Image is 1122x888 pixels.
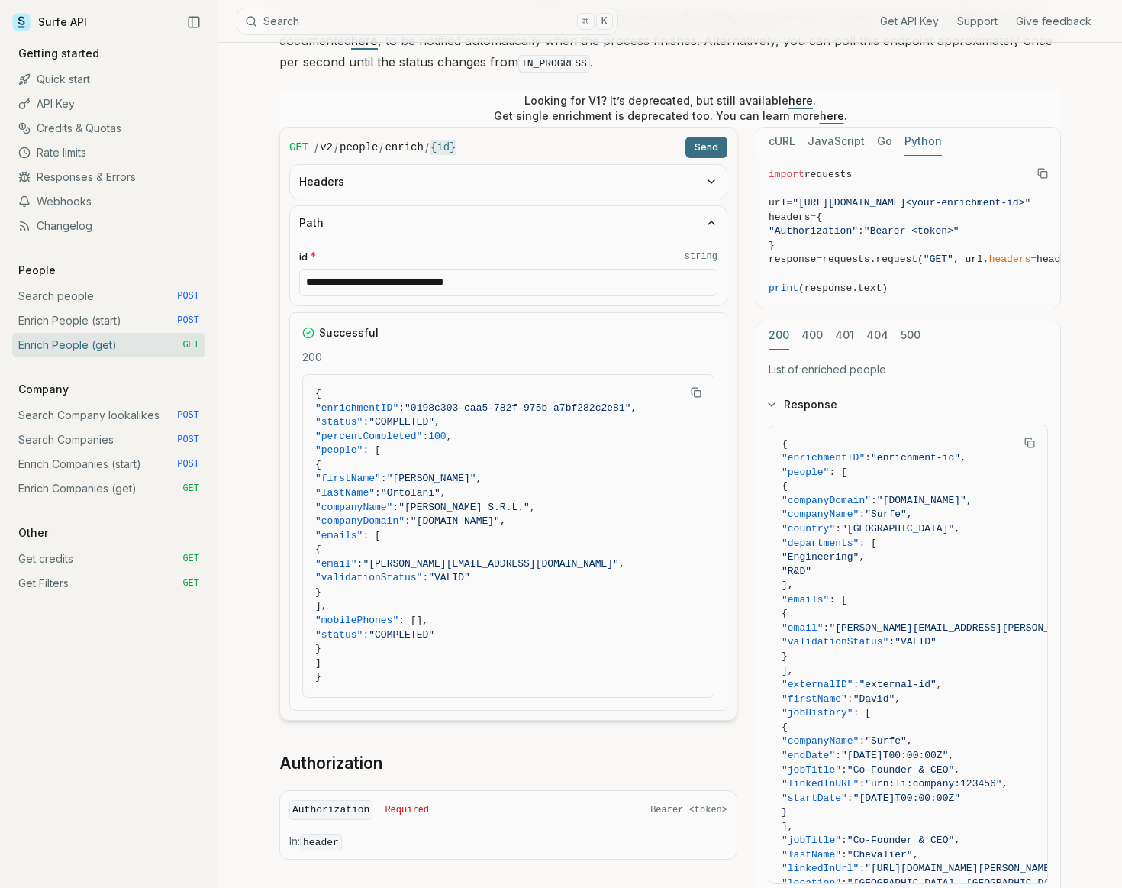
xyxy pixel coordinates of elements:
span: , [907,509,913,520]
span: : [859,778,865,790]
span: "endDate" [782,750,835,761]
span: GET [289,140,308,155]
span: : [847,693,853,705]
span: : [ [829,594,846,605]
span: "status" [315,629,363,641]
a: Responses & Errors [12,165,205,189]
button: Path [290,206,727,240]
span: } [782,806,788,818]
span: "emails" [315,530,363,541]
span: : [871,495,877,506]
span: , [440,487,447,499]
span: : [ [859,538,876,549]
span: "[DATE]T00:00:00Z" [853,793,960,804]
span: } [315,586,321,598]
span: "linkedInURL" [782,778,859,790]
span: : [363,416,369,428]
span: "GET" [924,253,953,265]
span: : [422,431,428,442]
a: Enrich Companies (get) GET [12,476,205,501]
span: POST [177,458,199,470]
span: import [769,169,804,180]
span: : [381,473,387,484]
p: People [12,263,62,278]
button: Copy Text [1031,162,1054,185]
button: Python [904,128,942,156]
span: "Surfe" [865,509,907,520]
button: 401 [835,321,854,350]
span: : [865,452,871,463]
a: Support [957,14,998,29]
span: , [447,431,453,442]
a: here [788,94,813,107]
a: Changelog [12,214,205,238]
span: "R&D" [782,566,811,577]
button: 500 [901,321,920,350]
span: : [835,523,841,534]
span: "Surfe" [865,735,907,747]
span: : [841,849,847,861]
span: "David" [853,693,895,705]
span: "email" [315,558,357,570]
code: header [300,834,342,851]
span: = [811,212,817,223]
code: people [340,140,378,155]
span: "country" [782,523,835,534]
span: "[URL][DOMAIN_NAME]<your-enrichment-id>" [792,197,1030,208]
a: Search people POST [12,284,205,308]
span: "enrichment-id" [871,452,960,463]
span: "urn:li:company:123456" [865,778,1001,790]
span: Bearer <token> [650,804,727,816]
span: print [769,283,798,294]
span: Required [385,804,429,816]
span: headers [769,212,811,223]
span: : [859,735,865,747]
span: } [782,651,788,662]
span: response [769,253,816,265]
span: / [379,140,383,155]
span: : [859,863,865,874]
p: In: [289,834,727,851]
span: headers) [1037,253,1084,265]
span: "external-id" [859,679,936,690]
span: (response.text) [798,283,888,294]
span: { [315,388,321,399]
span: "lastName" [315,487,375,499]
span: , [954,764,960,776]
span: "[DOMAIN_NAME]" [877,495,966,506]
span: "companyDomain" [782,495,871,506]
span: : [824,622,830,634]
span: GET [182,577,199,589]
a: Give feedback [1016,14,1091,29]
a: Authorization [279,753,382,774]
a: Get Filters GET [12,571,205,596]
span: "companyName" [315,502,392,513]
span: / [334,140,338,155]
a: Enrich People (get) GET [12,333,205,357]
span: "firstName" [315,473,381,484]
span: , url, [953,253,989,265]
span: "lastName" [782,849,841,861]
span: "COMPLETED" [369,629,434,641]
span: , [913,849,919,861]
span: ], [782,665,794,676]
a: Webhooks [12,189,205,214]
span: : [ [853,707,871,718]
code: {id} [430,140,456,155]
button: Search⌘K [237,8,618,35]
span: , [907,735,913,747]
button: Response [756,385,1060,425]
span: "percentCompleted" [315,431,422,442]
span: , [434,416,440,428]
span: : [ [829,467,846,478]
kbd: ⌘ [577,13,594,30]
span: ], [782,580,794,591]
span: : [841,764,847,776]
span: : [357,558,363,570]
span: POST [177,409,199,421]
span: GET [182,483,199,495]
span: "departments" [782,538,859,549]
span: } [769,240,775,251]
a: Enrich People (start) POST [12,308,205,333]
span: , [1002,778,1008,790]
